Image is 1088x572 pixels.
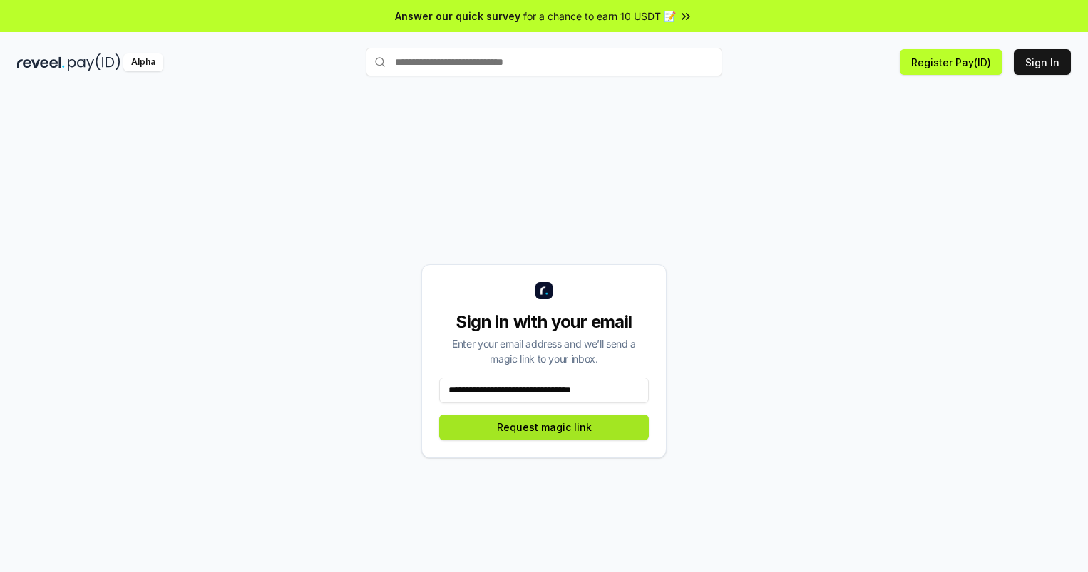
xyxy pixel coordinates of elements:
div: Enter your email address and we’ll send a magic link to your inbox. [439,336,649,366]
img: logo_small [535,282,553,299]
div: Sign in with your email [439,311,649,333]
img: pay_id [68,53,120,71]
button: Request magic link [439,415,649,440]
img: reveel_dark [17,53,65,71]
div: Alpha [123,53,163,71]
span: Answer our quick survey [395,9,520,24]
button: Register Pay(ID) [900,49,1002,75]
span: for a chance to earn 10 USDT 📝 [523,9,676,24]
button: Sign In [1014,49,1071,75]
